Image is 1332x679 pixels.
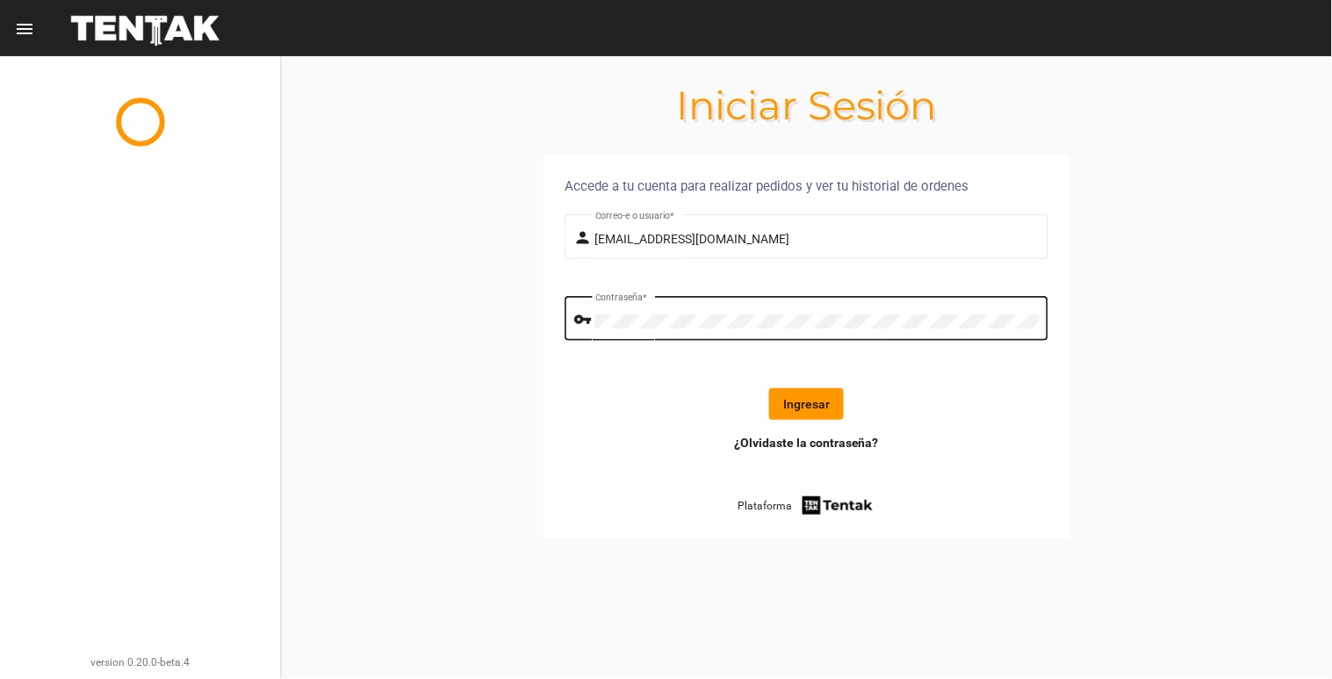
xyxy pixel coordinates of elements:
[734,434,879,451] a: ¿Olvidaste la contraseña?
[738,494,875,517] a: Plataforma
[281,91,1332,119] h1: Iniciar Sesión
[14,18,35,40] mat-icon: menu
[574,309,595,330] mat-icon: vpn_key
[769,388,844,420] button: Ingresar
[800,494,875,517] img: tentak-firm.png
[738,497,792,515] span: Plataforma
[574,228,595,249] mat-icon: person
[565,176,1048,197] div: Accede a tu cuenta para realizar pedidos y ver tu historial de ordenes
[14,654,266,671] div: version 0.20.0-beta.4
